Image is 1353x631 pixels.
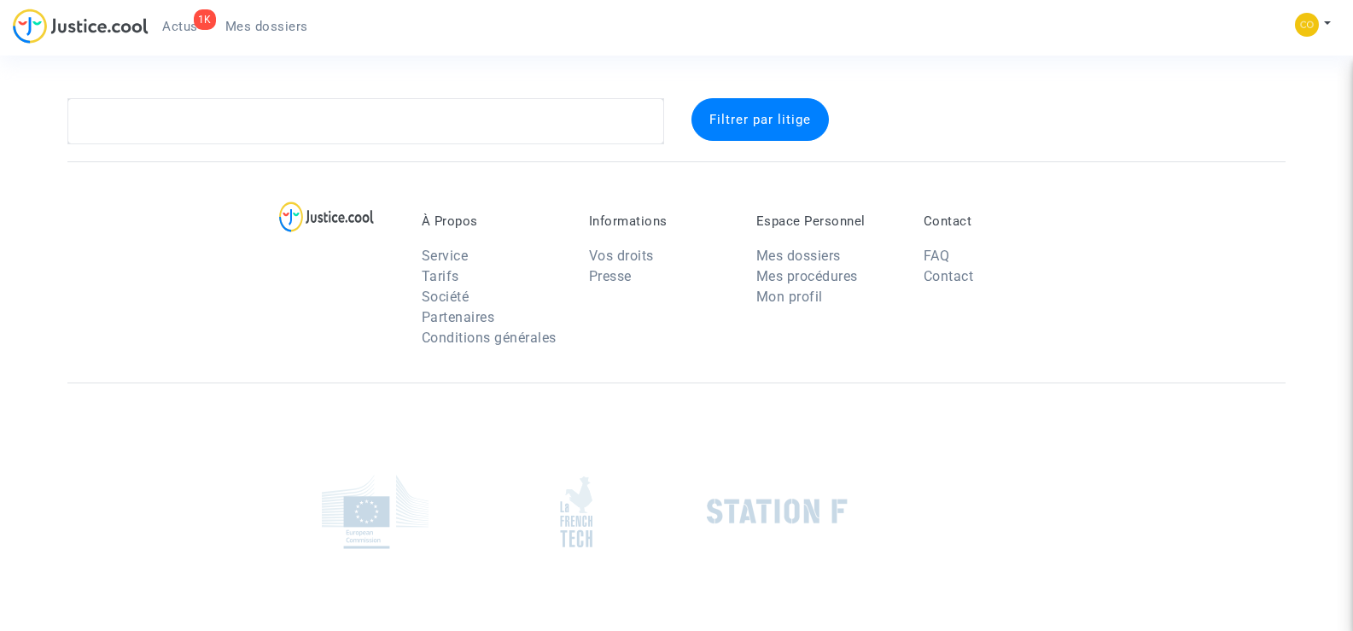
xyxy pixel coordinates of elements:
a: Mes procédures [756,268,858,284]
a: Mes dossiers [212,14,322,39]
a: Société [422,289,469,305]
a: FAQ [924,248,950,264]
a: 1KActus [149,14,212,39]
a: Mon profil [756,289,823,305]
a: Tarifs [422,268,459,284]
img: stationf.png [707,499,848,524]
img: europe_commision.png [322,475,429,549]
a: Contact [924,268,974,284]
p: Informations [589,213,731,229]
a: Conditions générales [422,330,557,346]
a: Partenaires [422,309,495,325]
a: Vos droits [589,248,654,264]
p: Contact [924,213,1065,229]
span: Mes dossiers [225,19,308,34]
p: À Propos [422,213,563,229]
img: logo-lg.svg [279,202,374,232]
a: Presse [589,268,632,284]
a: Mes dossiers [756,248,841,264]
p: Espace Personnel [756,213,898,229]
img: 84a266a8493598cb3cce1313e02c3431 [1295,13,1319,37]
img: jc-logo.svg [13,9,149,44]
img: french_tech.png [560,476,592,548]
span: Actus [162,19,198,34]
span: Filtrer par litige [709,112,811,127]
a: Service [422,248,469,264]
div: 1K [194,9,216,30]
